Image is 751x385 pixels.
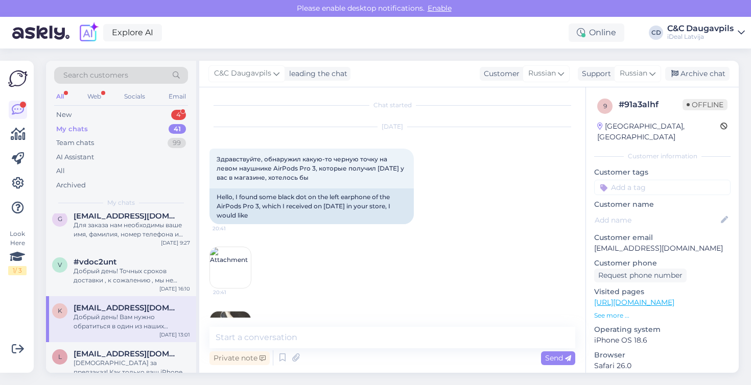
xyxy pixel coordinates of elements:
[594,311,731,320] p: See more ...
[665,67,730,81] div: Archive chat
[594,286,731,297] p: Visited pages
[594,167,731,178] p: Customer tags
[209,188,414,224] div: Hello, I found some black dot on the left earphone of the AirPods Pro 3, which I received on [DAT...
[603,102,607,110] span: 9
[78,22,99,43] img: explore-ai
[594,180,731,195] input: Add a tag
[594,232,731,243] p: Customer email
[74,349,180,358] span: lenok207@inbox.lv
[594,350,731,360] p: Browser
[74,312,190,331] div: Добрый день! Вам нужно обратиться в один из наших магазинов, что бы консультанты могли оценить пр...
[169,124,186,134] div: 41
[594,152,731,161] div: Customer information
[594,335,731,346] p: iPhone OS 18.6
[58,215,62,223] span: g
[209,122,575,131] div: [DATE]
[425,4,455,13] span: Enable
[8,69,28,88] img: Askly Logo
[667,25,734,33] div: C&C Daugavpils
[8,229,27,275] div: Look Here
[209,101,575,110] div: Chat started
[210,247,251,288] img: Attachment
[74,257,116,267] span: #vdoc2unt
[168,138,186,148] div: 99
[528,68,556,79] span: Russian
[159,285,190,293] div: [DATE] 16:10
[594,243,731,254] p: [EMAIL_ADDRESS][DOMAIN_NAME]
[161,239,190,247] div: [DATE] 9:27
[107,198,135,207] span: My chats
[667,25,745,41] a: C&C DaugavpilsiDeal Latvija
[213,225,251,232] span: 20:41
[683,99,727,110] span: Offline
[480,68,520,79] div: Customer
[209,351,270,365] div: Private note
[85,90,103,103] div: Web
[74,358,190,377] div: [DEMOGRAPHIC_DATA] за предзаказ! Как только ваш iPhone будет доступен, мы сразу с вами свяжемся. ...
[594,258,731,269] p: Customer phone
[578,68,611,79] div: Support
[74,303,180,312] span: kun0ntus@gmail.com
[58,261,62,269] span: v
[213,288,251,296] span: 20:41
[159,331,190,339] div: [DATE] 13:01
[594,360,731,371] p: Safari 26.0
[74,211,180,221] span: glebslam@gmail.com
[56,166,65,176] div: All
[594,298,674,307] a: [URL][DOMAIN_NAME]
[56,180,86,190] div: Archived
[167,90,188,103] div: Email
[63,70,128,81] span: Search customers
[217,155,406,181] span: Здравствуйте, обнаружил какую-то черную точку на левом наушнике AirPods Pro 3, которые получил [D...
[74,221,190,239] div: Для заказа нам необходимы ваше имя, фамилия, номер телефона и адрес электронной почты.
[620,68,647,79] span: Russian
[56,124,88,134] div: My chats
[595,214,719,226] input: Add name
[619,99,683,111] div: # 91a3alhf
[56,110,72,120] div: New
[74,267,190,285] div: Добрый день! Точных сроков доставки , к сожалению , мы не можем прогнозировать , так как все зака...
[58,307,62,315] span: k
[56,152,94,162] div: AI Assistant
[594,324,731,335] p: Operating system
[649,26,663,40] div: CD
[56,138,94,148] div: Team chats
[58,353,62,360] span: l
[545,353,571,363] span: Send
[285,68,347,79] div: leading the chat
[214,68,271,79] span: C&C Daugavpils
[122,90,147,103] div: Socials
[594,199,731,210] p: Customer name
[210,311,251,352] img: Attachment
[171,110,186,120] div: 4
[54,90,66,103] div: All
[594,269,687,282] div: Request phone number
[597,121,720,142] div: [GEOGRAPHIC_DATA], [GEOGRAPHIC_DATA]
[667,33,734,41] div: iDeal Latvija
[8,266,27,275] div: 1 / 3
[569,23,624,42] div: Online
[103,24,162,41] a: Explore AI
